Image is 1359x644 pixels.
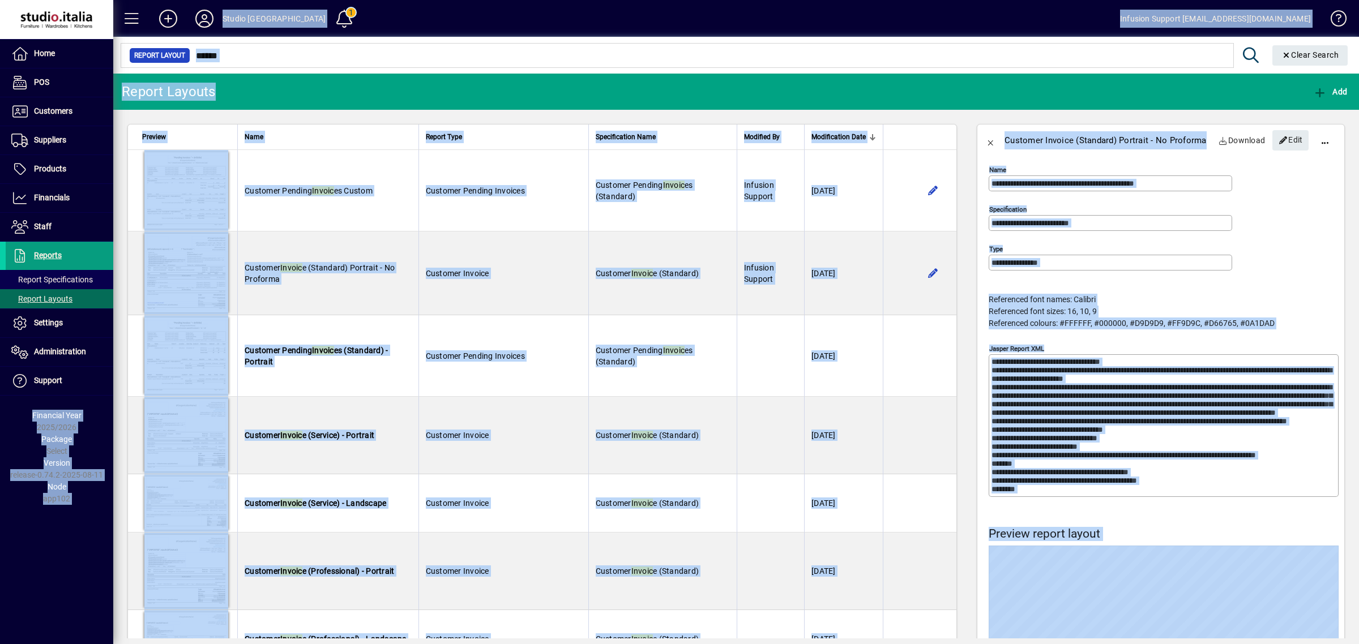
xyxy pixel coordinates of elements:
span: Customer e (Standard) [596,431,699,440]
span: Home [34,49,55,58]
span: Infusion Support [744,181,774,201]
span: Staff [34,222,52,231]
button: Back [977,127,1005,154]
span: Modification Date [811,131,866,143]
span: Specification Name [596,131,656,143]
span: Infusion Support [744,263,774,284]
a: Report Specifications [6,270,113,289]
span: Settings [34,318,63,327]
a: Customers [6,97,113,126]
em: Invoic [631,566,653,576]
span: Customers [34,106,72,115]
em: Invoic [631,431,653,440]
span: Customer Pending es (Standard) - Portrait [245,346,388,366]
a: Staff [6,213,113,241]
a: Support [6,367,113,395]
span: Node [48,482,66,491]
span: Customer e (Service) - Landscape [245,499,386,508]
span: Customer e (Service) - Portrait [245,431,374,440]
span: Referenced colours: #FFFFFF, #000000, #D9D9D9, #FF9D9C, #D66765, #0A1DAD [989,319,1275,328]
em: Invoic [280,431,302,440]
span: Customer Pending Invoices [426,351,525,360]
span: Report Specifications [11,275,93,284]
a: Home [6,40,113,68]
span: Modified By [744,131,780,143]
h4: Preview report layout [989,527,1339,541]
span: Referenced font sizes: 16, 10, 9 [989,307,1097,316]
td: [DATE] [804,397,883,474]
span: Add [1313,87,1347,96]
td: [DATE] [804,150,883,231]
em: Invoic [663,346,685,355]
a: Settings [6,309,113,337]
span: Download [1219,131,1266,149]
em: Invoic [631,269,653,278]
button: Add [1310,81,1350,102]
span: Customer Pending es (Standard) [596,181,693,201]
button: Profile [186,8,223,29]
div: Customer Invoice (Standard) Portrait - No Proforma [1005,131,1207,149]
span: Customer e (Professional) - Portrait [245,566,394,576]
td: [DATE] [804,231,883,315]
span: Customer e (Standard) [596,634,699,643]
div: Infusion Support [EMAIL_ADDRESS][DOMAIN_NAME] [1120,10,1311,28]
span: Financials [34,193,70,202]
span: Customer Pending es (Standard) [596,346,693,366]
span: Report Layouts [11,294,72,303]
span: Clear Search [1281,50,1339,59]
em: Invoic [663,181,685,190]
span: Customer e (Standard) Portrait - No Proforma [245,263,395,284]
em: Invoic [312,186,334,195]
span: Customer e (Standard) [596,269,699,278]
span: Customer Invoice [426,431,489,440]
span: Customer Pending Invoices [426,186,525,195]
span: Products [34,164,66,173]
em: Invoic [631,499,653,508]
span: Edit [1279,131,1303,149]
span: Version [44,458,70,467]
a: Administration [6,338,113,366]
span: Referenced font names: Calibri [989,295,1096,304]
span: Customer Invoice [426,499,489,508]
button: Edit [1272,130,1309,151]
span: Report Layout [134,50,185,61]
mat-label: Name [989,166,1006,174]
span: Customer e (Standard) [596,499,699,508]
mat-label: Type [989,245,1003,253]
td: [DATE] [804,474,883,533]
button: Edit [924,264,942,282]
span: Support [34,376,62,385]
a: Download [1214,130,1270,151]
span: Preview [142,131,166,143]
div: Specification Name [596,131,730,143]
em: Invoic [280,263,302,272]
mat-label: Specification [989,205,1027,213]
div: Name [245,131,412,143]
span: POS [34,78,49,87]
em: Invoic [280,634,302,643]
td: [DATE] [804,315,883,397]
a: POS [6,68,113,97]
div: Studio [GEOGRAPHIC_DATA] [223,10,326,28]
span: Customer e (Professional) - Landscape [245,634,407,643]
div: Report Layouts [122,83,216,101]
em: Invoic [631,634,653,643]
em: Invoic [312,346,334,355]
span: Name [245,131,263,143]
button: More options [1311,127,1339,154]
button: Edit [924,182,942,200]
div: Modification Date [811,131,876,143]
span: Financial Year [32,411,82,420]
span: Administration [34,347,86,356]
a: Report Layouts [6,289,113,308]
span: Reports [34,251,62,260]
span: Customer Invoice [426,634,489,643]
button: Add [150,8,186,29]
em: Invoic [280,566,302,576]
span: Report Type [426,131,462,143]
div: Report Type [426,131,582,143]
span: Package [41,435,72,444]
span: Suppliers [34,135,66,144]
mat-label: Jasper Report XML [989,345,1044,353]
